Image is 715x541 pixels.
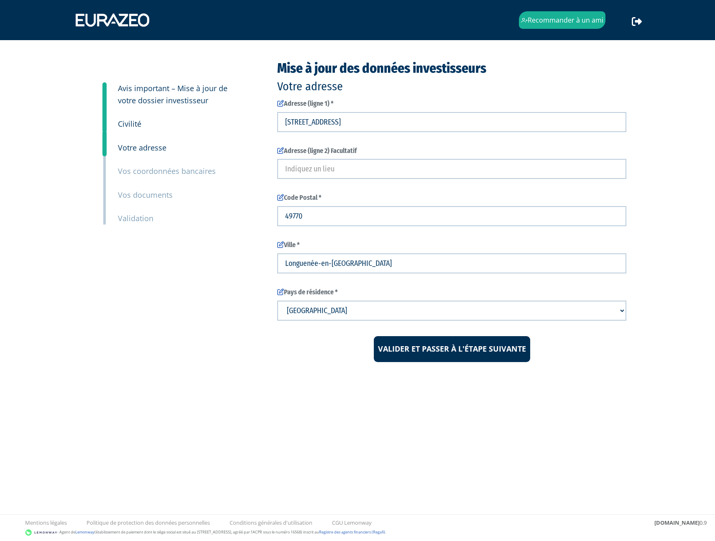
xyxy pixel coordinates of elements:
[332,519,372,527] a: CGU Lemonway
[25,519,67,527] a: Mentions légales
[8,528,707,537] div: - Agent de (établissement de paiement dont le siège social est situé au [STREET_ADDRESS], agréé p...
[277,288,626,297] label: Pays de résidence *
[319,529,385,535] a: Registre des agents financiers (Regafi)
[277,59,626,95] div: Mise à jour des données investisseurs
[87,519,210,527] a: Politique de protection des données personnelles
[25,528,57,537] img: logo-lemonway.png
[277,78,626,95] p: Votre adresse
[230,519,312,527] a: Conditions générales d'utilisation
[102,130,107,156] a: 5
[654,519,707,527] div: 0.9
[118,190,173,200] small: Vos documents
[277,193,626,203] label: Code Postal *
[374,336,530,362] input: Valider et passer à l'étape suivante
[118,143,166,153] small: Votre adresse
[102,107,107,133] a: 4
[277,240,626,250] label: Ville *
[75,529,94,535] a: Lemonway
[654,519,700,526] strong: [DOMAIN_NAME]
[118,166,216,176] small: Vos coordonnées bancaires
[277,112,626,132] input: Indiquez un lieu
[519,11,605,29] a: Recommander à un ami
[102,82,107,116] a: 3
[118,83,227,105] small: Avis important – Mise à jour de votre dossier investisseur
[277,159,626,179] input: Indiquez un lieu
[69,8,156,33] img: 1731417592-eurazeo_logo_blanc.png
[118,213,153,223] small: Validation
[118,119,141,129] small: Civilité
[277,146,626,156] label: Adresse (ligne 2) Facultatif
[277,99,626,109] label: Adresse (ligne 1) *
